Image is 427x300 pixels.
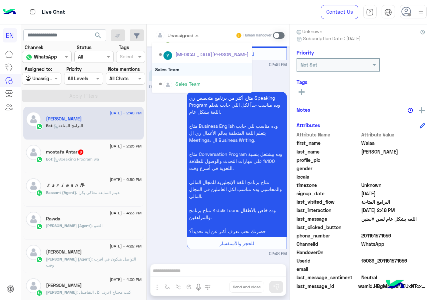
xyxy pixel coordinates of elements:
[26,245,41,260] img: defaultAdmin.png
[36,123,43,130] img: WhatsApp
[220,240,254,246] span: للحجز والأستفسار
[363,5,377,19] a: tab
[297,283,357,290] span: last_message_id
[3,28,17,42] div: EN
[361,173,425,180] span: null
[152,42,252,93] ng-dropdown-panel: Options list
[384,273,407,297] img: hulul-logo.png
[76,190,119,195] span: هيتم المتابعه معاكي بكرا
[26,145,41,160] img: defaultAdmin.png
[46,116,82,122] h5: Walaa Ahmed
[297,182,360,189] span: timezone
[3,5,16,19] img: Logo
[26,212,41,227] img: defaultAdmin.png
[419,107,425,113] img: add
[92,223,102,228] span: العفو
[361,165,425,172] span: null
[297,131,360,138] span: Attribute Name
[417,8,425,16] img: profile
[66,66,82,73] label: Priority
[297,224,360,231] span: last_clicked_button
[110,143,141,149] span: [DATE] - 2:25 PM
[46,249,82,255] h5: Karim Mohamed
[358,283,425,290] span: wamid.HBgMMjAxMTUxNTcxNTU2FQIAEhggMERGMzAyQUExRkE3ODJDNzRCQTA1MDk3RDBFMUM3MDEA
[149,84,167,89] span: 02:48 PM
[361,207,425,214] span: 2025-08-11T11:48:24.073Z
[36,223,43,230] img: WhatsApp
[297,79,425,85] h6: Tags
[110,243,141,249] span: [DATE] - 4:22 PM
[297,139,360,146] span: first_name
[110,177,141,183] span: [DATE] - 6:50 PM
[90,29,106,44] button: search
[384,8,392,16] img: tab
[46,157,52,162] span: Bot
[152,63,252,76] div: Sales Team
[26,178,41,193] img: defaultAdmin.png
[149,70,209,81] p: 11/8/2025, 2:48 PM
[46,257,136,268] span: التواصل هيكون في اقرب وقت
[25,66,52,73] label: Assigned to:
[26,278,41,293] img: defaultAdmin.png
[46,283,82,288] h5: Mohammed
[229,281,264,293] button: Send and close
[36,256,43,263] img: WhatsApp
[297,232,360,239] span: phone_number
[42,8,65,17] p: Live Chat
[361,240,425,247] span: 2
[175,51,249,58] div: [MEDICAL_DATA][PERSON_NAME]
[46,190,76,195] span: Bassant (Agent)
[22,90,145,102] button: Apply Filters
[46,183,85,188] h5: 𝐾𝑎𝑟𝑖𝑚𝑎𝑛 𐂂
[46,257,92,262] span: [PERSON_NAME] (Agent)
[361,232,425,239] span: 201151571556
[77,290,131,295] span: كنت محتاج اعرف كل التفاصيل
[108,66,140,73] label: Note mentions
[297,257,360,264] span: UserId
[77,44,91,51] label: Status
[361,274,425,281] span: 0
[297,274,360,281] span: last_message_sentiment
[187,92,287,237] p: 11/8/2025, 2:48 PM
[110,277,141,283] span: [DATE] - 4:00 PM
[119,53,134,62] div: Select
[297,49,314,56] h6: Priority
[36,190,43,196] img: WhatsApp
[46,223,92,228] span: [PERSON_NAME] (Agent)
[110,110,141,116] span: [DATE] - 2:48 PM
[36,156,43,163] img: WhatsApp
[361,148,425,155] span: Ahmed
[46,216,60,222] h5: Rawda
[297,207,360,214] span: last_interaction
[303,35,361,42] span: Subscription Date : [DATE]
[26,112,41,127] img: defaultAdmin.png
[110,210,141,216] span: [DATE] - 4:23 PM
[361,198,425,205] span: البرامج المتاحة
[244,33,272,38] small: Human Handover
[361,182,425,189] span: Unknown
[361,266,425,273] span: null
[297,173,360,180] span: locale
[46,123,52,128] span: Bot
[36,290,43,296] img: WhatsApp
[52,123,83,128] span: : البرامج المتاحة
[297,107,310,113] h6: Notes
[297,190,360,197] span: signup_date
[297,157,360,164] span: profile_pic
[94,31,102,39] span: search
[297,249,360,256] span: HandoverOn
[297,148,360,155] span: last_name
[25,44,43,51] label: Channel:
[361,224,425,231] span: null
[163,51,172,60] img: ACg8ocI6MlsIVUV_bq7ynHKXRHAHHf_eEJuK8wzlPyPcd5DXp5YqWA=s96-c
[361,190,425,197] span: 2025-08-11T11:46:41.458Z
[361,249,425,256] span: null
[321,5,358,19] a: Contact Us
[46,290,77,295] span: [PERSON_NAME]
[297,122,320,128] h6: Attributes
[361,257,425,264] span: 15089_201151571556
[269,62,287,68] span: 02:46 PM
[119,44,129,51] label: Tags
[297,240,360,247] span: ChannelId
[163,81,172,89] img: defaultAdmin.png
